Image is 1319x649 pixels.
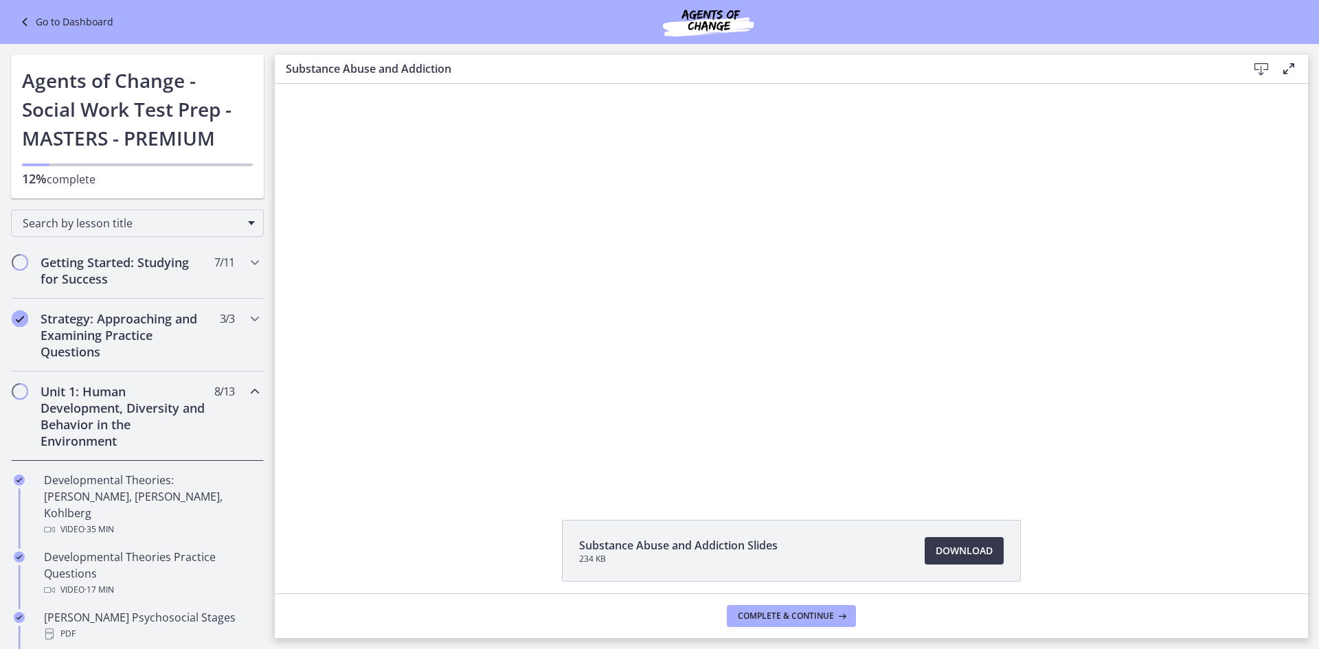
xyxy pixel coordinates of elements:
[41,254,208,287] h2: Getting Started: Studying for Success
[214,254,234,271] span: 7 / 11
[84,582,114,598] span: · 17 min
[214,383,234,400] span: 8 / 13
[738,611,834,622] span: Complete & continue
[275,84,1308,488] iframe: Video Lesson
[44,521,258,538] div: Video
[44,582,258,598] div: Video
[44,472,258,538] div: Developmental Theories: [PERSON_NAME], [PERSON_NAME], Kohlberg
[14,475,25,486] i: Completed
[220,310,234,327] span: 3 / 3
[14,612,25,623] i: Completed
[23,216,241,231] span: Search by lesson title
[44,549,258,598] div: Developmental Theories Practice Questions
[41,310,208,360] h2: Strategy: Approaching and Examining Practice Questions
[579,554,778,565] span: 234 KB
[22,66,253,152] h1: Agents of Change - Social Work Test Prep - MASTERS - PREMIUM
[936,543,993,559] span: Download
[11,209,264,237] div: Search by lesson title
[44,626,258,642] div: PDF
[22,170,47,187] span: 12%
[16,14,113,30] a: Go to Dashboard
[286,60,1226,77] h3: Substance Abuse and Addiction
[626,5,791,38] img: Agents of Change Social Work Test Prep
[925,537,1004,565] a: Download
[12,310,28,327] i: Completed
[14,551,25,562] i: Completed
[22,170,253,187] p: complete
[84,521,114,538] span: · 35 min
[579,537,778,554] span: Substance Abuse and Addiction Slides
[44,609,258,642] div: [PERSON_NAME] Psychosocial Stages
[41,383,208,449] h2: Unit 1: Human Development, Diversity and Behavior in the Environment
[727,605,856,627] button: Complete & continue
